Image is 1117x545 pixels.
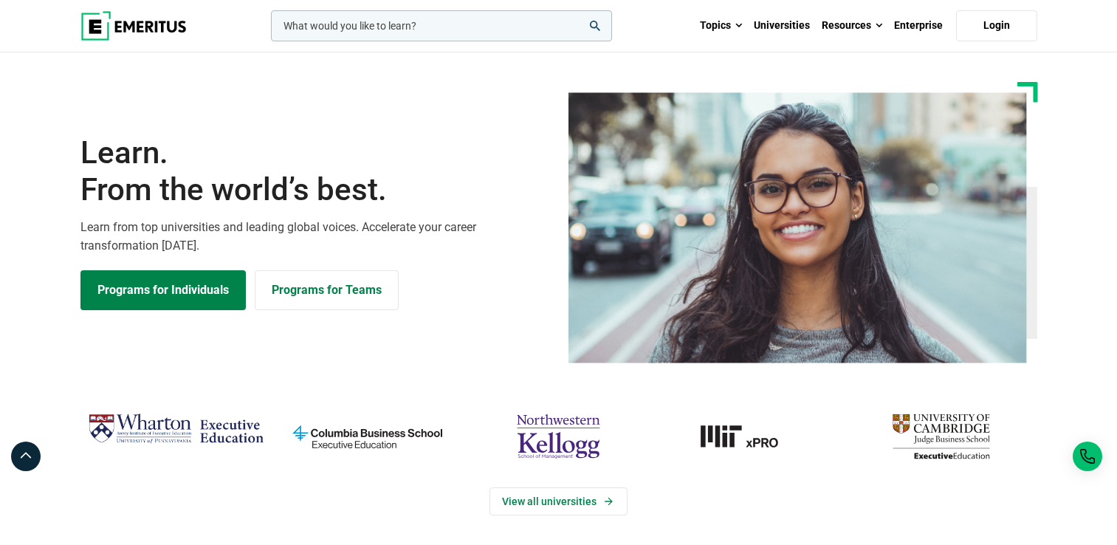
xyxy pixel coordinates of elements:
[568,92,1027,363] img: Learn from the world's best
[661,408,838,465] a: MIT-xPRO
[489,487,628,515] a: View Universities
[255,270,399,310] a: Explore for Business
[271,10,612,41] input: woocommerce-product-search-field-0
[853,408,1029,465] img: cambridge-judge-business-school
[80,218,550,256] p: Learn from top universities and leading global voices. Accelerate your career transformation [DATE].
[661,408,838,465] img: MIT xPRO
[80,171,550,208] span: From the world’s best.
[956,10,1037,41] a: Login
[88,408,264,451] img: Wharton Executive Education
[80,134,550,209] h1: Learn.
[279,408,456,465] img: columbia-business-school
[470,408,647,465] img: northwestern-kellogg
[80,270,246,310] a: Explore Programs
